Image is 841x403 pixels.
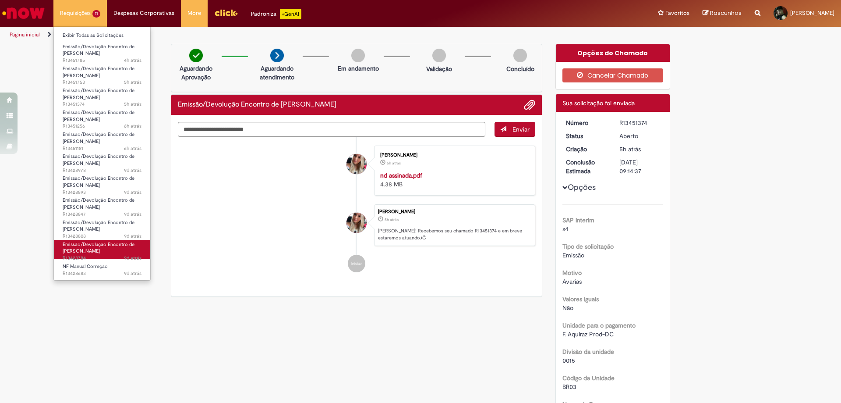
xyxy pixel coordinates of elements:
p: +GenAi [280,9,301,19]
span: 9d atrás [124,167,141,174]
time: 19/08/2025 14:45:26 [124,167,141,174]
time: 27/08/2025 10:14:34 [124,101,141,107]
div: Padroniza [251,9,301,19]
time: 27/08/2025 10:14:15 [387,160,401,166]
span: Requisições [60,9,91,18]
h2: Emissão/Devolução Encontro de Contas Fornecedor Histórico de tíquete [178,101,336,109]
span: 11 [92,10,100,18]
span: Emissão/Devolução Encontro de [PERSON_NAME] [63,197,134,210]
a: Exibir Todas as Solicitações [54,31,150,40]
span: R13451374 [63,101,141,108]
time: 27/08/2025 11:08:20 [124,79,141,86]
span: 5h atrás [387,160,401,166]
b: Unidade para o pagamento [562,321,636,329]
span: NF Manual Correção [63,263,108,270]
span: s4 [562,225,569,233]
b: SAP Interim [562,216,594,224]
span: 6h atrás [124,145,141,152]
span: R13428847 [63,211,141,218]
a: Aberto R13428893 : Emissão/Devolução Encontro de Contas Fornecedor [54,174,150,193]
div: Aberto [619,132,660,140]
ul: Trilhas de página [7,27,554,43]
span: R13428784 [63,255,141,262]
ul: Requisições [53,26,151,281]
a: Aberto R13428683 : NF Manual Correção [54,262,150,278]
img: arrow-next.png [270,49,284,62]
a: Aberto R13428847 : Emissão/Devolução Encontro de Contas Fornecedor [54,196,150,214]
time: 27/08/2025 11:12:49 [124,57,141,64]
div: [PERSON_NAME] [378,209,530,214]
img: click_logo_yellow_360x200.png [214,6,238,19]
time: 27/08/2025 10:14:32 [385,217,399,222]
span: Favoritos [665,9,689,18]
span: 9d atrás [124,255,141,261]
span: Despesas Corporativas [113,9,174,18]
p: Aguardando Aprovação [175,64,217,82]
span: F. Aquiraz Prod-DC [562,330,614,338]
img: ServiceNow [1,4,46,22]
span: 9d atrás [124,211,141,218]
div: R13451374 [619,118,660,127]
span: 6h atrás [124,123,141,129]
a: Aberto R13428784 : Emissão/Devolução Encontro de Contas Fornecedor [54,240,150,259]
a: Rascunhos [703,9,742,18]
span: R13428978 [63,167,141,174]
p: Em andamento [338,64,379,73]
time: 19/08/2025 14:08:22 [124,255,141,261]
p: Concluído [506,64,534,73]
b: Divisão da unidade [562,348,614,356]
span: 5h atrás [385,217,399,222]
span: [PERSON_NAME] [790,9,834,17]
span: Avarias [562,278,582,285]
img: check-circle-green.png [189,49,203,62]
b: Tipo de solicitação [562,243,614,250]
time: 19/08/2025 13:48:33 [124,270,141,277]
span: Não [562,304,573,312]
img: img-circle-grey.png [351,49,365,62]
a: nd assinada.pdf [380,171,422,179]
time: 27/08/2025 09:47:24 [124,145,141,152]
div: [DATE] 09:14:37 [619,158,660,175]
span: Emissão/Devolução Encontro de [PERSON_NAME] [63,153,134,167]
span: 5h atrás [124,79,141,86]
li: Ivina Moura Gadelha [178,204,535,246]
p: [PERSON_NAME]! Recebemos seu chamado R13451374 e em breve estaremos atuando. [378,228,530,241]
div: Opções do Chamado [556,44,670,62]
ul: Histórico de tíquete [178,137,535,282]
button: Cancelar Chamado [562,68,664,82]
dt: Conclusão Estimada [559,158,613,175]
span: Emissão/Devolução Encontro de [PERSON_NAME] [63,131,134,145]
a: Aberto R13451374 : Emissão/Devolução Encontro de Contas Fornecedor [54,86,150,105]
span: Emissão/Devolução Encontro de [PERSON_NAME] [63,241,134,255]
span: Emissão/Devolução Encontro de [PERSON_NAME] [63,43,134,57]
a: Aberto R13451785 : Emissão/Devolução Encontro de Contas Fornecedor [54,42,150,61]
b: Valores Iguais [562,295,599,303]
span: R13451753 [63,79,141,86]
time: 19/08/2025 14:29:16 [124,189,141,196]
span: R13451785 [63,57,141,64]
span: BR03 [562,383,576,391]
span: Emissão/Devolução Encontro de [PERSON_NAME] [63,219,134,233]
span: R13451181 [63,145,141,152]
a: Página inicial [10,31,40,38]
div: Ivina Moura Gadelha [346,213,367,233]
span: Sua solicitação foi enviada [562,99,635,107]
span: 5h atrás [124,101,141,107]
a: Aberto R13428808 : Emissão/Devolução Encontro de Contas Fornecedor [54,218,150,237]
span: R13428893 [63,189,141,196]
span: Emissão/Devolução Encontro de [PERSON_NAME] [63,65,134,79]
span: 9d atrás [124,189,141,196]
div: 27/08/2025 10:14:32 [619,145,660,153]
img: img-circle-grey.png [432,49,446,62]
b: Código da Unidade [562,374,615,382]
span: Emissão [562,251,584,259]
p: Validação [426,64,452,73]
span: Rascunhos [710,9,742,17]
span: Emissão/Devolução Encontro de [PERSON_NAME] [63,175,134,189]
button: Enviar [495,122,535,137]
time: 27/08/2025 10:14:32 [619,145,641,153]
a: Aberto R13451256 : Emissão/Devolução Encontro de Contas Fornecedor [54,108,150,127]
a: Aberto R13451753 : Emissão/Devolução Encontro de Contas Fornecedor [54,64,150,83]
time: 19/08/2025 14:19:20 [124,211,141,218]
